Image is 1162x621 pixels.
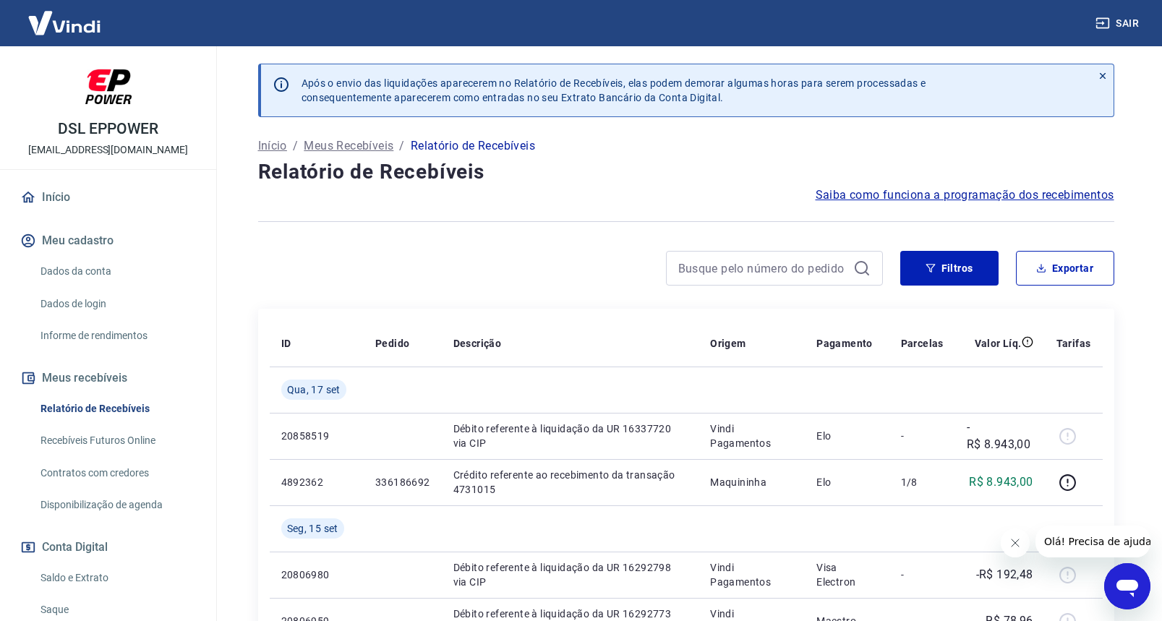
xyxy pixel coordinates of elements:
[293,137,298,155] p: /
[1056,336,1091,351] p: Tarifas
[399,137,404,155] p: /
[35,490,199,520] a: Disponibilização de agenda
[975,336,1022,351] p: Valor Líq.
[17,225,199,257] button: Meu cadastro
[967,419,1033,453] p: -R$ 8.943,00
[35,257,199,286] a: Dados da conta
[304,137,393,155] a: Meus Recebíveis
[58,121,158,137] p: DSL EPPOWER
[35,321,199,351] a: Informe de rendimentos
[1001,528,1030,557] iframe: Fechar mensagem
[17,181,199,213] a: Início
[901,336,944,351] p: Parcelas
[453,336,502,351] p: Descrição
[816,336,873,351] p: Pagamento
[35,289,199,319] a: Dados de login
[80,58,137,116] img: 6ca84310-4543-4f6c-81a4-319e085ed412.jpeg
[375,336,409,351] p: Pedido
[453,560,688,589] p: Débito referente à liquidação da UR 16292798 via CIP
[900,251,999,286] button: Filtros
[281,475,352,489] p: 4892362
[710,560,793,589] p: Vindi Pagamentos
[258,158,1114,187] h4: Relatório de Recebíveis
[281,336,291,351] p: ID
[1104,563,1150,609] iframe: Botão para abrir a janela de mensagens
[901,568,944,582] p: -
[453,468,688,497] p: Crédito referente ao recebimento da transação 4731015
[35,394,199,424] a: Relatório de Recebíveis
[9,10,121,22] span: Olá! Precisa de ajuda?
[281,568,352,582] p: 20806980
[35,563,199,593] a: Saldo e Extrato
[816,429,877,443] p: Elo
[375,475,430,489] p: 336186692
[678,257,847,279] input: Busque pelo número do pedido
[710,421,793,450] p: Vindi Pagamentos
[976,566,1033,583] p: -R$ 192,48
[17,362,199,394] button: Meus recebíveis
[17,531,199,563] button: Conta Digital
[816,475,877,489] p: Elo
[287,521,338,536] span: Seg, 15 set
[969,474,1033,491] p: R$ 8.943,00
[901,429,944,443] p: -
[35,458,199,488] a: Contratos com credores
[258,137,287,155] a: Início
[816,187,1114,204] a: Saiba como funciona a programação dos recebimentos
[1035,526,1150,557] iframe: Mensagem da empresa
[411,137,535,155] p: Relatório de Recebíveis
[281,429,352,443] p: 20858519
[453,421,688,450] p: Débito referente à liquidação da UR 16337720 via CIP
[17,1,111,45] img: Vindi
[35,426,199,455] a: Recebíveis Futuros Online
[710,475,793,489] p: Maquininha
[1016,251,1114,286] button: Exportar
[302,76,926,105] p: Após o envio das liquidações aparecerem no Relatório de Recebíveis, elas podem demorar algumas ho...
[287,382,341,397] span: Qua, 17 set
[28,142,188,158] p: [EMAIL_ADDRESS][DOMAIN_NAME]
[1093,10,1145,37] button: Sair
[710,336,746,351] p: Origem
[816,560,877,589] p: Visa Electron
[901,475,944,489] p: 1/8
